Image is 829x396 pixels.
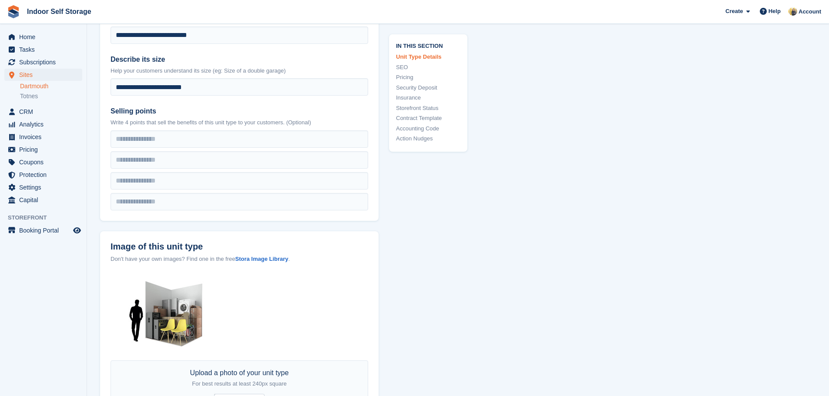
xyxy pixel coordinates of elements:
[799,7,821,16] span: Account
[4,56,82,68] a: menu
[396,41,460,49] span: In this section
[769,7,781,16] span: Help
[396,134,460,143] a: Action Nudges
[4,181,82,193] a: menu
[20,92,82,100] a: Totnes
[72,225,82,236] a: Preview store
[396,93,460,102] a: Insurance
[4,143,82,156] a: menu
[190,368,289,389] div: Upload a photo of your unit type
[19,131,71,143] span: Invoices
[192,380,287,387] span: For best results at least 240px square
[235,256,288,262] a: Stora Image Library
[396,63,460,71] a: SEO
[4,169,82,181] a: menu
[19,156,71,168] span: Coupons
[396,53,460,61] a: Unit Type Details
[111,255,368,263] div: Don't have your own images? Find one in the free .
[7,5,20,18] img: stora-icon-8386f47178a22dfd0bd8f6a31ec36ba5ce8667c1dd55bd0f319d3a0aa187defe.svg
[8,213,87,222] span: Storefront
[111,242,368,252] label: Image of this unit type
[396,73,460,82] a: Pricing
[111,274,222,357] img: 35-sqft-unit.jpg
[19,169,71,181] span: Protection
[4,156,82,168] a: menu
[4,131,82,143] a: menu
[396,103,460,112] a: Storefront Status
[4,106,82,118] a: menu
[19,143,71,156] span: Pricing
[19,43,71,56] span: Tasks
[19,69,71,81] span: Sites
[19,118,71,130] span: Analytics
[111,67,368,75] p: Help your customers understand its size (eg: Size of a double garage)
[19,194,71,206] span: Capital
[20,82,82,90] a: Dartmouth
[4,69,82,81] a: menu
[4,43,82,56] a: menu
[396,124,460,133] a: Accounting Code
[111,106,368,116] label: Selling points
[23,4,95,19] a: Indoor Self Storage
[19,224,71,236] span: Booking Portal
[19,181,71,193] span: Settings
[4,118,82,130] a: menu
[19,56,71,68] span: Subscriptions
[789,7,797,16] img: Jo Moon
[396,83,460,92] a: Security Deposit
[4,31,82,43] a: menu
[396,114,460,123] a: Contract Template
[725,7,743,16] span: Create
[19,31,71,43] span: Home
[4,224,82,236] a: menu
[4,194,82,206] a: menu
[111,54,368,65] label: Describe its size
[19,106,71,118] span: CRM
[111,118,368,127] p: Write 4 points that sell the benefits of this unit type to your customers. (Optional)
